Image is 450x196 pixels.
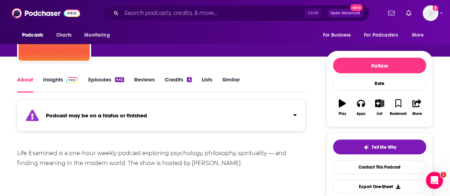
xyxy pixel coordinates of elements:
div: Search podcasts, credits, & more... [102,5,369,21]
a: Similar [222,76,240,92]
a: InsightsPodchaser Pro [43,76,78,92]
span: Charts [56,30,72,40]
span: Podcasts [22,30,43,40]
span: Logged in as LBraverman [423,5,438,21]
span: Monitoring [84,30,110,40]
img: User Profile [423,5,438,21]
iframe: Intercom live chat [426,172,443,189]
a: Reviews [134,76,155,92]
a: Lists [202,76,212,92]
button: Export One-Sheet [333,180,426,194]
div: Apps [356,112,366,116]
button: open menu [318,28,360,42]
img: tell me why sparkle [363,144,369,150]
img: Podchaser Pro [66,77,78,83]
img: Podchaser - Follow, Share and Rate Podcasts [12,6,80,20]
a: About [17,76,33,92]
span: For Business [323,30,351,40]
span: 1 [440,172,446,178]
div: Share [412,112,422,116]
a: Show notifications dropdown [403,7,414,19]
div: Play [339,112,346,116]
div: Bookmark [390,112,407,116]
button: open menu [17,28,52,42]
span: Ctrl K [305,9,322,18]
button: Follow [333,58,426,73]
button: tell me why sparkleTell Me Why [333,139,426,154]
a: Show notifications dropdown [385,7,397,19]
section: Click to expand status details [17,104,306,131]
button: Apps [351,95,370,120]
button: open menu [407,28,433,42]
button: open menu [79,28,119,42]
button: Share [408,95,426,120]
svg: Add a profile image [433,5,438,11]
button: Show profile menu [423,5,438,21]
div: Life Examined is a one-hour weekly podcast exploring psychology, philosophy, spirituality — and f... [17,148,306,168]
span: For Podcasters [364,30,398,40]
button: Bookmark [389,95,407,120]
a: Credits4 [165,76,191,92]
a: Contact This Podcast [333,160,426,174]
input: Search podcasts, credits, & more... [121,7,305,19]
span: Tell Me Why [372,144,396,150]
span: More [412,30,424,40]
div: 442 [115,77,124,82]
div: Rate [333,76,426,91]
button: open menu [359,28,408,42]
div: List [377,112,382,116]
button: Open AdvancedNew [327,9,363,17]
strong: Podcast may be on a hiatus or finished [46,112,147,119]
div: 4 [187,77,191,82]
span: Open Advanced [330,11,360,15]
button: List [370,95,389,120]
span: New [350,4,363,11]
a: Episodes442 [88,76,124,92]
a: Charts [52,28,76,42]
button: Play [333,95,351,120]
